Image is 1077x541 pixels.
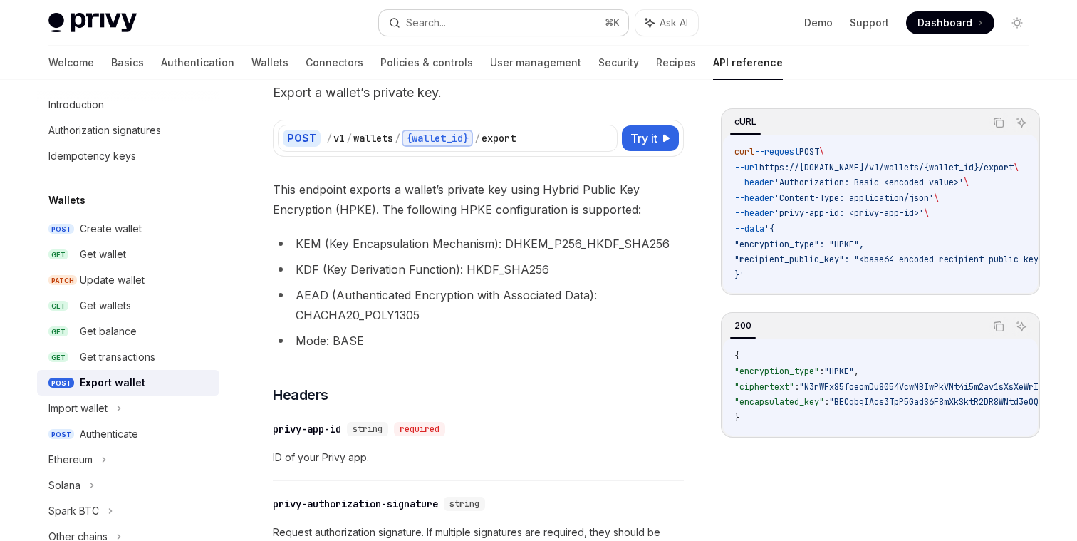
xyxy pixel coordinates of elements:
span: } [734,412,739,423]
a: Demo [804,16,833,30]
span: --header [734,192,774,204]
button: Ask AI [635,10,698,36]
span: POST [48,378,74,388]
div: Export wallet [80,374,145,391]
span: \ [934,192,939,204]
span: "recipient_public_key": "<base64-encoded-recipient-public-key>" [734,254,1049,265]
img: light logo [48,13,137,33]
span: "encryption_type": "HPKE", [734,239,864,250]
span: string [449,498,479,510]
a: Introduction [37,92,219,118]
span: GET [48,352,68,363]
span: --header [734,207,774,219]
h5: Wallets [48,192,85,209]
a: POSTAuthenticate [37,421,219,447]
div: Authenticate [80,426,138,443]
div: Ethereum [48,451,93,468]
div: Get wallet [80,246,126,263]
span: --request [754,146,799,158]
a: GETGet wallets [37,293,219,319]
span: { [734,350,739,361]
a: Security [598,46,639,80]
a: Policies & controls [380,46,473,80]
div: 200 [730,317,756,334]
span: This endpoint exports a wallet’s private key using Hybrid Public Key Encryption (HPKE). The follo... [273,180,684,220]
div: cURL [730,113,761,130]
span: curl [734,146,754,158]
span: string [353,423,383,435]
a: Authentication [161,46,234,80]
a: PATCHUpdate wallet [37,267,219,293]
div: required [394,422,445,436]
span: POST [48,429,74,440]
div: Import wallet [48,400,108,417]
span: GET [48,301,68,311]
span: : [819,366,824,377]
a: Wallets [251,46,288,80]
span: --data [734,223,764,235]
div: Authorization signatures [48,122,161,139]
span: 'Authorization: Basic <encoded-value>' [774,177,964,188]
div: export [482,131,516,145]
a: Recipes [656,46,696,80]
div: Idempotency keys [48,148,136,165]
div: v1 [333,131,345,145]
p: Export a wallet’s private key. [273,83,684,103]
div: privy-app-id [273,422,341,436]
span: POST [799,146,819,158]
span: "encryption_type" [734,366,819,377]
span: \ [924,207,929,219]
button: Ask AI [1012,317,1031,336]
div: wallets [353,131,393,145]
a: GETGet balance [37,319,219,344]
span: ⌘ K [605,17,620,29]
span: --header [734,177,774,188]
span: https://[DOMAIN_NAME]/v1/wallets/{wallet_id}/export [759,162,1014,173]
span: 'privy-app-id: <privy-app-id>' [774,207,924,219]
div: / [395,131,400,145]
a: Basics [111,46,144,80]
div: Get balance [80,323,137,340]
div: Spark BTC [48,503,99,520]
li: KDF (Key Derivation Function): HKDF_SHA256 [273,259,684,279]
button: Toggle dark mode [1006,11,1029,34]
li: KEM (Key Encapsulation Mechanism): DHKEM_P256_HKDF_SHA256 [273,234,684,254]
span: "HPKE" [824,366,854,377]
div: Introduction [48,96,104,113]
button: Ask AI [1012,113,1031,132]
a: POSTExport wallet [37,370,219,396]
span: 'Content-Type: application/json' [774,192,934,204]
span: Dashboard [917,16,972,30]
span: Headers [273,385,328,405]
span: ID of your Privy app. [273,449,684,466]
span: \ [964,177,969,188]
a: GETGet transactions [37,344,219,370]
a: Connectors [306,46,363,80]
span: \ [819,146,824,158]
span: : [794,381,799,393]
button: Search...⌘K [379,10,628,36]
div: Create wallet [80,220,142,237]
li: Mode: BASE [273,331,684,351]
span: GET [48,326,68,337]
button: Copy the contents from the code block [989,317,1008,336]
div: / [326,131,332,145]
div: POST [283,130,321,147]
div: / [346,131,352,145]
div: Get wallets [80,297,131,314]
span: , [854,366,859,377]
span: "ciphertext" [734,381,794,393]
div: Get transactions [80,349,155,366]
a: Support [850,16,889,30]
a: User management [490,46,581,80]
a: Dashboard [906,11,994,34]
div: / [474,131,480,145]
span: PATCH [48,275,77,286]
span: '{ [764,223,774,235]
button: Try it [622,125,679,151]
div: privy-authorization-signature [273,497,438,511]
span: Try it [630,130,657,147]
span: --url [734,162,759,173]
span: "encapsulated_key" [734,396,824,408]
a: API reference [713,46,783,80]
